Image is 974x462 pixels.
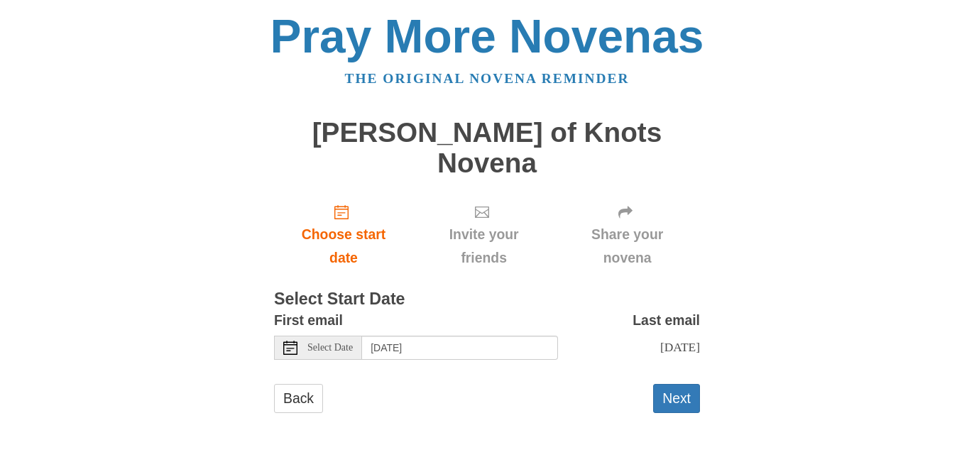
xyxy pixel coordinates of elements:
[288,223,399,270] span: Choose start date
[307,343,353,353] span: Select Date
[345,71,630,86] a: The original novena reminder
[274,384,323,413] a: Back
[274,309,343,332] label: First email
[413,192,554,277] div: Click "Next" to confirm your start date first.
[554,192,700,277] div: Click "Next" to confirm your start date first.
[653,384,700,413] button: Next
[274,118,700,178] h1: [PERSON_NAME] of Knots Novena
[427,223,540,270] span: Invite your friends
[274,290,700,309] h3: Select Start Date
[274,192,413,277] a: Choose start date
[633,309,700,332] label: Last email
[569,223,686,270] span: Share your novena
[270,10,704,62] a: Pray More Novenas
[660,340,700,354] span: [DATE]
